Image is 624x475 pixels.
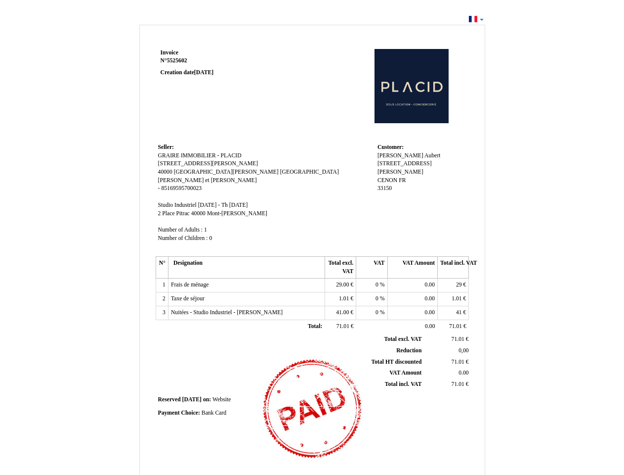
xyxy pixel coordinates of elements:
span: Nuitées - Studio Industriel - [PERSON_NAME] [171,309,283,316]
th: VAT Amount [387,257,437,279]
span: 0.00 [425,323,435,330]
td: % [356,292,387,306]
span: 2 Place Pitrac [158,210,190,217]
td: € [423,334,470,345]
span: 0 [375,282,378,288]
span: 40000 [191,210,206,217]
span: 33150 [377,185,392,191]
span: Taxe de séjour [171,295,205,302]
td: € [438,279,469,292]
span: 29.00 [336,282,349,288]
span: 71.01 [452,336,464,342]
td: € [438,320,469,333]
span: Total excl. VAT [384,336,422,342]
span: 85169595700023 [161,185,202,191]
span: FR [399,177,406,184]
span: [GEOGRAPHIC_DATA] [280,169,339,175]
span: Total incl. VAT [385,381,422,387]
img: logo [357,49,466,123]
span: [PERSON_NAME] [377,152,423,159]
td: € [325,306,356,320]
span: Frais de ménage [171,282,209,288]
td: 1 [156,279,168,292]
span: 71.01 [452,359,464,365]
td: 3 [156,306,168,320]
td: € [438,306,469,320]
span: 0 [209,235,212,241]
span: Studio Industriel [158,202,197,208]
span: 0 [375,295,378,302]
td: € [325,320,356,333]
span: 41.00 [336,309,349,316]
td: € [423,379,470,390]
span: Total HT discounted [371,359,421,365]
span: Website [212,396,231,403]
span: 1.01 [452,295,461,302]
span: Invoice [161,49,178,56]
span: 1 [204,227,207,233]
th: Total excl. VAT [325,257,356,279]
span: 41 [456,309,462,316]
span: 0.00 [458,370,468,376]
span: [STREET_ADDRESS][PERSON_NAME] [158,160,258,167]
strong: Creation date [161,69,214,76]
span: [STREET_ADDRESS][PERSON_NAME] [377,160,432,175]
th: N° [156,257,168,279]
td: € [438,292,469,306]
span: on: [203,396,211,403]
span: [GEOGRAPHIC_DATA][PERSON_NAME] [174,169,279,175]
span: [DATE] [194,69,213,76]
span: GRAIRE IMMOBILIER - PLACID [158,152,242,159]
th: Total incl. VAT [438,257,469,279]
span: VAT Amount [389,370,421,376]
td: € [423,356,470,368]
span: Aubert [424,152,440,159]
span: - [158,185,160,191]
span: 0.00 [425,282,435,288]
strong: N° [161,57,279,65]
span: 40000 [158,169,172,175]
span: Reduction [396,347,421,354]
span: Seller: [158,144,174,150]
span: Mont-[PERSON_NAME] [207,210,267,217]
span: 0,00 [458,347,468,354]
td: 2 [156,292,168,306]
span: CENON [377,177,397,184]
span: 1.01 [339,295,349,302]
span: Customer: [377,144,404,150]
span: Total: [308,323,322,330]
span: 29 [456,282,462,288]
th: VAT [356,257,387,279]
td: € [325,292,356,306]
td: % [356,279,387,292]
span: 71.01 [336,323,349,330]
span: Number of Adults : [158,227,203,233]
span: 71.01 [452,381,464,387]
span: 0 [375,309,378,316]
span: [PERSON_NAME] et [PERSON_NAME] [158,177,257,184]
span: Reserved [158,396,181,403]
span: [DATE] - Th [DATE] [198,202,248,208]
span: Number of Children : [158,235,208,241]
span: 0.00 [425,295,435,302]
span: 0.00 [425,309,435,316]
td: € [325,279,356,292]
span: 71.01 [449,323,462,330]
span: Bank Card [202,410,226,416]
th: Designation [168,257,325,279]
span: 5525602 [167,57,187,64]
span: [DATE] [182,396,202,403]
td: % [356,306,387,320]
span: Payment Choice: [158,410,200,416]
